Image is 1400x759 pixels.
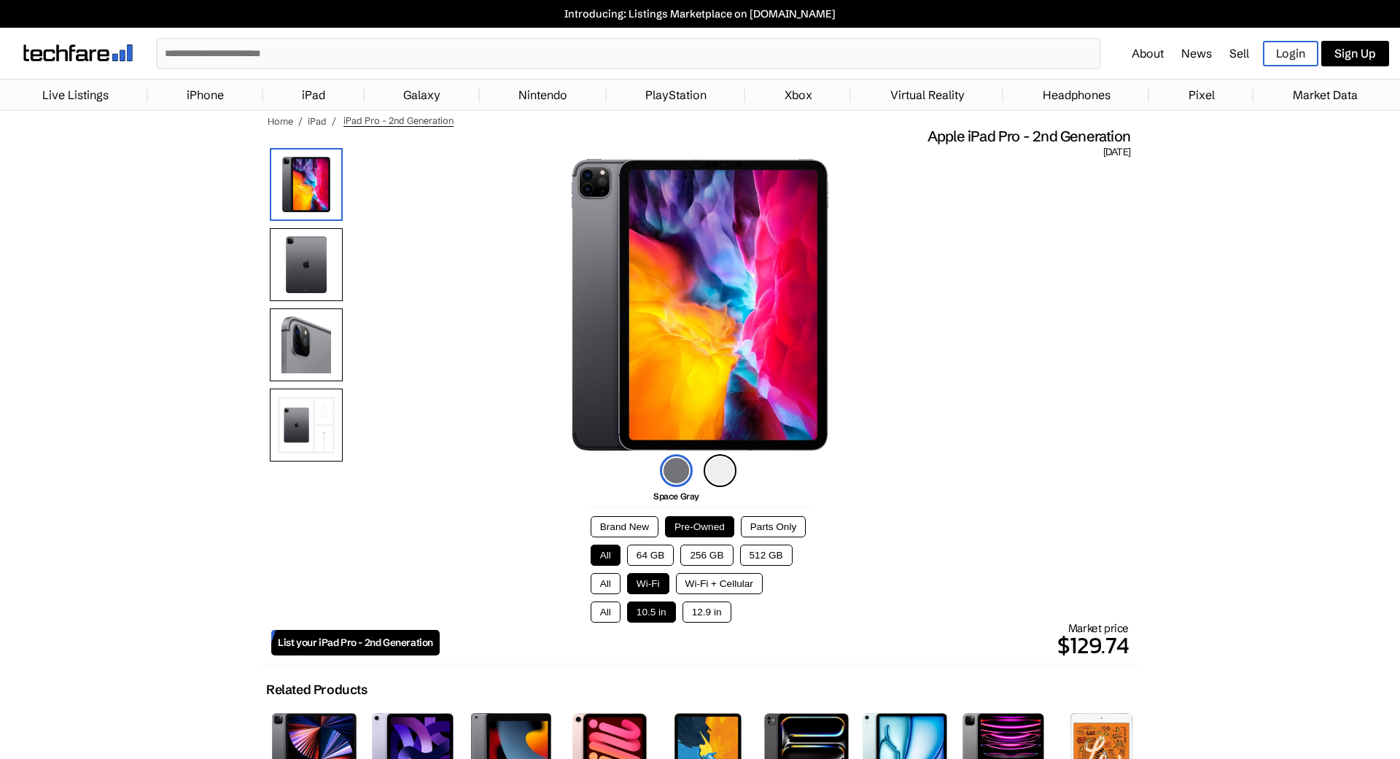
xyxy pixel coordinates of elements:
a: Xbox [777,80,820,109]
a: iPhone [179,80,231,109]
span: List your iPad Pro - 2nd Generation [278,637,433,649]
a: Headphones [1035,80,1118,109]
span: / [298,115,303,127]
span: [DATE] [1103,146,1130,159]
img: silver-icon [704,454,736,487]
button: Wi-Fi + Cellular [676,573,763,594]
span: / [332,115,336,127]
button: 64 GB [627,545,674,566]
a: Pixel [1181,80,1222,109]
a: iPad [308,115,327,127]
span: Apple iPad Pro - 2nd Generation [927,127,1130,146]
a: iPad [295,80,332,109]
a: Sell [1229,46,1249,61]
button: 10.5 in [627,602,676,623]
img: space-gray-icon [660,454,693,487]
a: Sign Up [1321,41,1389,66]
a: List your iPad Pro - 2nd Generation [271,630,440,655]
button: Pre-Owned [665,516,734,537]
button: 12.9 in [682,602,731,623]
p: $129.74 [440,628,1129,663]
button: 512 GB [740,545,793,566]
img: iPad Pro (2nd Generation) [270,148,343,221]
a: Home [268,115,293,127]
a: Nintendo [511,80,575,109]
a: Galaxy [396,80,448,109]
img: Camera [270,308,343,381]
div: Market price [440,621,1129,663]
a: Login [1263,41,1318,66]
img: iPad Pro (2nd Generation) [572,159,829,451]
a: Virtual Reality [883,80,972,109]
a: Live Listings [35,80,116,109]
button: All [591,602,621,623]
a: PlayStation [638,80,714,109]
img: All [270,389,343,462]
button: Brand New [591,516,658,537]
a: Market Data [1286,80,1365,109]
button: All [591,545,621,566]
h2: Related Products [266,682,367,698]
button: 256 GB [680,545,733,566]
span: iPad Pro - 2nd Generation [343,114,454,127]
a: News [1181,46,1212,61]
span: Space Gray [653,491,699,502]
button: Parts Only [741,516,806,537]
button: Wi-Fi [627,573,669,594]
a: About [1132,46,1164,61]
img: Rear [270,228,343,301]
img: techfare logo [23,44,133,61]
button: All [591,573,621,594]
a: Introducing: Listings Marketplace on [DOMAIN_NAME] [7,7,1393,20]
